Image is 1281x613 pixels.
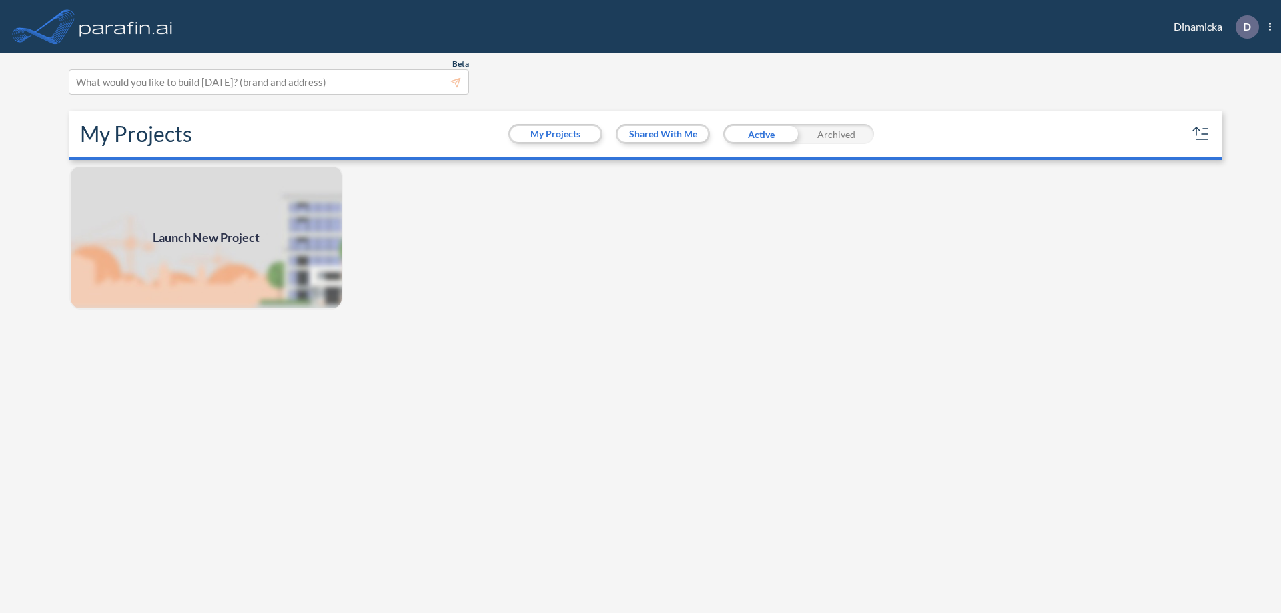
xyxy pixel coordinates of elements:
[723,124,799,144] div: Active
[80,121,192,147] h2: My Projects
[799,124,874,144] div: Archived
[1154,15,1271,39] div: Dinamicka
[77,13,175,40] img: logo
[452,59,469,69] span: Beta
[510,126,600,142] button: My Projects
[69,165,343,310] img: add
[618,126,708,142] button: Shared With Me
[153,229,260,247] span: Launch New Project
[69,165,343,310] a: Launch New Project
[1243,21,1251,33] p: D
[1190,123,1212,145] button: sort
